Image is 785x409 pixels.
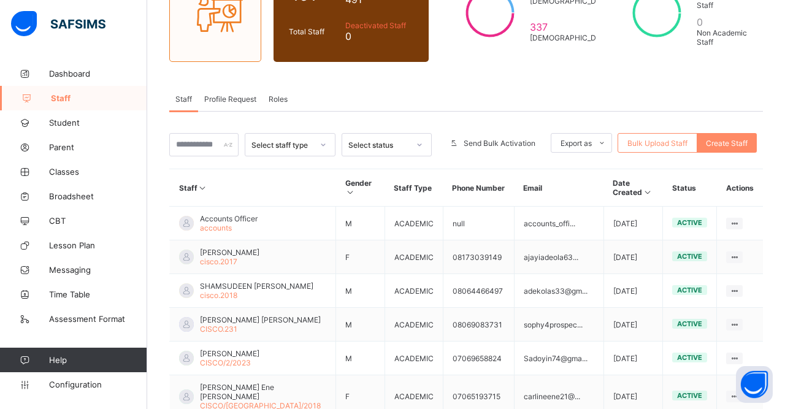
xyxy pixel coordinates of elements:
td: 07069658824 [443,342,514,375]
span: Student [49,118,147,128]
th: Status [663,169,717,207]
span: Lesson Plan [49,240,147,250]
span: Parent [49,142,147,152]
td: M [336,342,385,375]
i: Sort in Ascending Order [642,188,653,197]
span: Help [49,355,147,365]
span: active [677,319,702,328]
td: null [443,207,514,240]
th: Actions [717,169,763,207]
td: 08173039149 [443,240,514,274]
td: sophy4prospec... [514,308,603,342]
th: Date Created [603,169,663,207]
span: Dashboard [49,69,147,78]
span: CISCO.231 [200,324,237,334]
div: Select status [348,140,409,150]
td: [DATE] [603,274,663,308]
span: Broadsheet [49,191,147,201]
td: ACADEMIC [385,308,443,342]
th: Phone Number [443,169,514,207]
span: Staff [175,94,192,104]
td: [DATE] [603,240,663,274]
span: accounts [200,223,232,232]
td: ACADEMIC [385,274,443,308]
span: Classes [49,167,147,177]
span: Accounts Officer [200,214,258,223]
span: Export as [561,139,592,148]
img: safsims [11,11,105,37]
td: F [336,240,385,274]
span: [PERSON_NAME] [200,349,259,358]
span: Create Staff [706,139,748,148]
td: ajayiadeola63... [514,240,603,274]
span: SHAMSUDEEN [PERSON_NAME] [200,281,313,291]
span: [PERSON_NAME] [200,248,259,257]
span: Non Academic Staff [697,28,748,47]
td: [DATE] [603,207,663,240]
span: Deactivated Staff [345,21,413,30]
td: M [336,274,385,308]
th: Staff [170,169,336,207]
td: ACADEMIC [385,342,443,375]
div: Select staff type [251,140,312,150]
span: Roles [269,94,288,104]
div: Total Staff [286,24,342,39]
th: Email [514,169,603,207]
td: [DATE] [603,308,663,342]
td: 08064466497 [443,274,514,308]
span: Profile Request [204,94,256,104]
td: ACADEMIC [385,240,443,274]
span: CBT [49,216,147,226]
span: active [677,252,702,261]
th: Staff Type [385,169,443,207]
span: 0 [697,16,748,28]
button: Open asap [736,366,773,403]
span: Assessment Format [49,314,147,324]
span: 337 [530,21,612,33]
td: ACADEMIC [385,207,443,240]
span: cisco.2018 [200,291,237,300]
span: [PERSON_NAME] [PERSON_NAME] [200,315,321,324]
td: [DATE] [603,342,663,375]
span: active [677,286,702,294]
td: Sadoyin74@gma... [514,342,603,375]
span: Configuration [49,380,147,389]
span: Messaging [49,265,147,275]
th: Gender [336,169,385,207]
i: Sort in Ascending Order [197,183,208,193]
td: M [336,308,385,342]
span: CISCO/2/2023 [200,358,251,367]
span: Bulk Upload Staff [627,139,687,148]
span: [PERSON_NAME] Ene [PERSON_NAME] [200,383,326,401]
span: active [677,218,702,227]
span: Time Table [49,289,147,299]
td: M [336,207,385,240]
span: active [677,391,702,400]
span: Staff [51,93,147,103]
span: Send Bulk Activation [464,139,535,148]
td: adekolas33@gm... [514,274,603,308]
td: accounts_offi... [514,207,603,240]
span: [DEMOGRAPHIC_DATA] [530,33,612,42]
span: 0 [345,30,413,42]
span: active [677,353,702,362]
i: Sort in Ascending Order [345,188,356,197]
td: 08069083731 [443,308,514,342]
span: cisco.2017 [200,257,237,266]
